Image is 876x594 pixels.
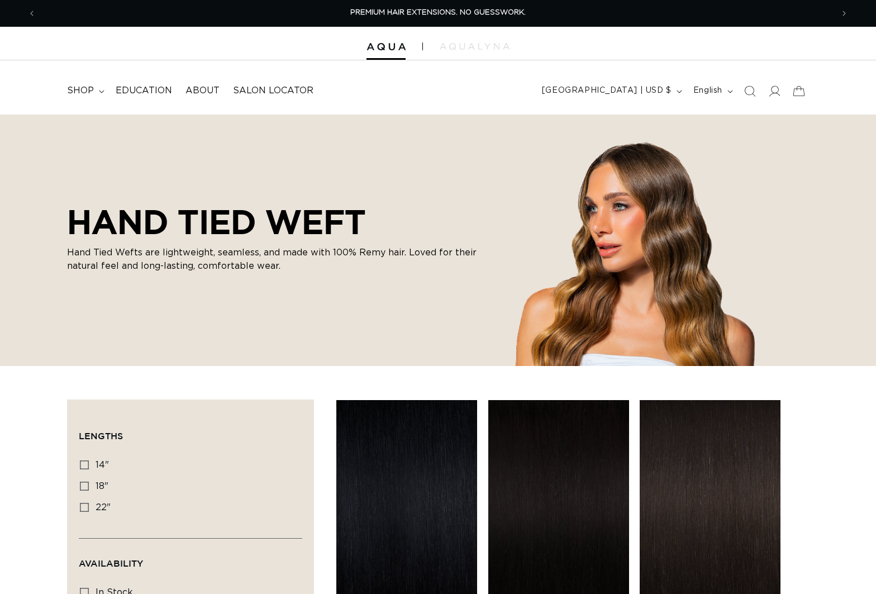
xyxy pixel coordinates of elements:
[185,85,220,97] span: About
[832,3,856,24] button: Next announcement
[79,558,143,568] span: Availability
[116,85,172,97] span: Education
[687,80,737,102] button: English
[96,503,111,512] span: 22"
[60,78,109,103] summary: shop
[693,85,722,97] span: English
[226,78,320,103] a: Salon Locator
[67,85,94,97] span: shop
[79,539,302,579] summary: Availability (0 selected)
[233,85,313,97] span: Salon Locator
[737,79,762,103] summary: Search
[96,482,108,491] span: 18"
[366,43,406,51] img: Aqua Hair Extensions
[440,43,510,50] img: aqualyna.com
[67,246,492,273] p: Hand Tied Wefts are lightweight, seamless, and made with 100% Remy hair. Loved for their natural ...
[542,85,672,97] span: [GEOGRAPHIC_DATA] | USD $
[350,9,526,16] span: PREMIUM HAIR EXTENSIONS. NO GUESSWORK.
[79,431,123,441] span: Lengths
[96,460,109,469] span: 14"
[67,202,492,241] h2: HAND TIED WEFT
[20,3,44,24] button: Previous announcement
[109,78,179,103] a: Education
[79,411,302,452] summary: Lengths (0 selected)
[535,80,687,102] button: [GEOGRAPHIC_DATA] | USD $
[179,78,226,103] a: About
